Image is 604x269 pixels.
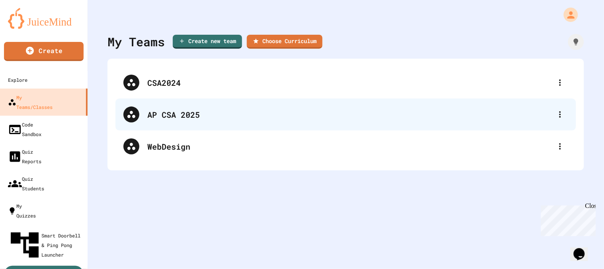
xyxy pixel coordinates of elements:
[8,147,41,166] div: Quiz Reports
[173,35,242,49] a: Create new team
[3,3,55,51] div: Chat with us now!Close
[115,99,576,131] div: AP CSA 2025
[115,131,576,162] div: WebDesign
[4,42,84,61] a: Create
[8,75,27,85] div: Explore
[8,174,44,193] div: Quiz Students
[8,93,53,112] div: My Teams/Classes
[571,237,596,261] iframe: chat widget
[8,201,36,220] div: My Quizzes
[8,8,80,29] img: logo-orange.svg
[147,140,552,152] div: WebDesign
[147,109,552,121] div: AP CSA 2025
[115,67,576,99] div: CSA2024
[108,33,165,51] div: My Teams
[247,35,323,49] a: Choose Curriculum
[568,34,584,50] div: How it works
[538,202,596,236] iframe: chat widget
[8,120,41,139] div: Code Sandbox
[147,77,552,89] div: CSA2024
[555,6,580,24] div: My Account
[8,228,84,262] div: Smart Doorbell & Ping Pong Launcher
